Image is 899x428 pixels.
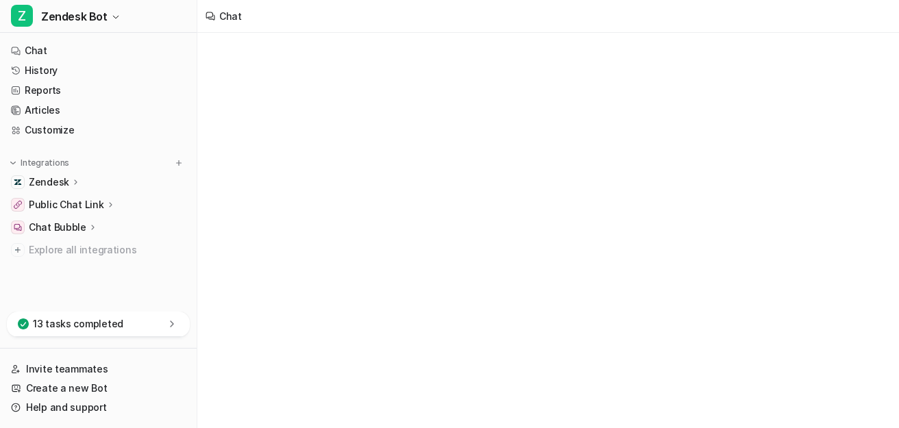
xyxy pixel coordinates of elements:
[11,243,25,257] img: explore all integrations
[41,7,108,26] span: Zendesk Bot
[29,198,104,212] p: Public Chat Link
[21,158,69,168] p: Integrations
[29,175,69,189] p: Zendesk
[5,61,191,80] a: History
[14,178,22,186] img: Zendesk
[5,41,191,60] a: Chat
[5,240,191,260] a: Explore all integrations
[29,221,86,234] p: Chat Bubble
[5,156,73,170] button: Integrations
[11,5,33,27] span: Z
[8,158,18,168] img: expand menu
[5,360,191,379] a: Invite teammates
[33,317,123,331] p: 13 tasks completed
[5,81,191,100] a: Reports
[5,101,191,120] a: Articles
[14,223,22,231] img: Chat Bubble
[14,201,22,209] img: Public Chat Link
[5,398,191,417] a: Help and support
[219,9,242,23] div: Chat
[5,121,191,140] a: Customize
[5,379,191,398] a: Create a new Bot
[174,158,184,168] img: menu_add.svg
[29,239,186,261] span: Explore all integrations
